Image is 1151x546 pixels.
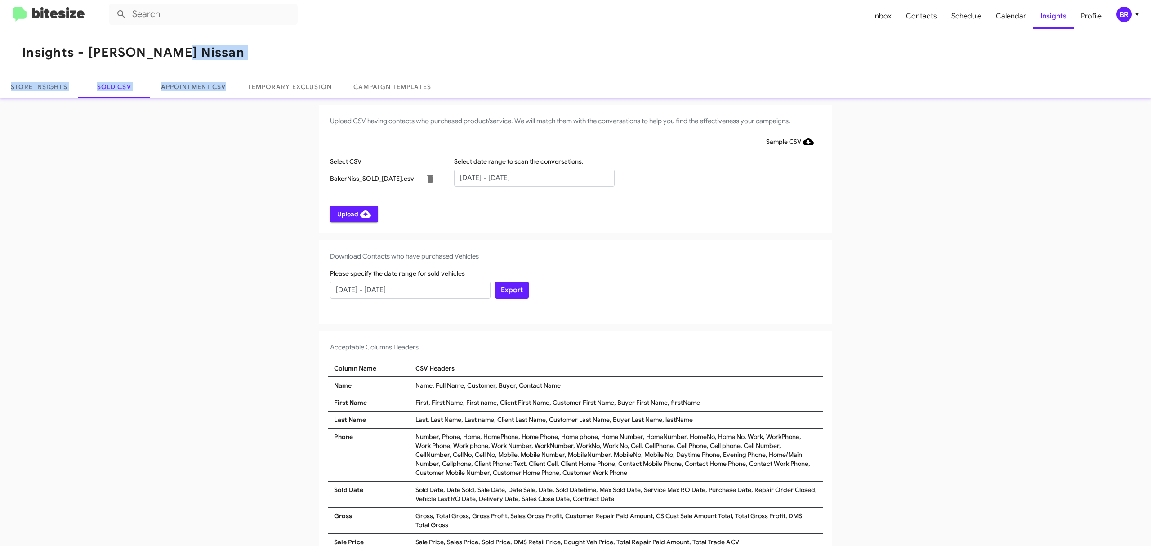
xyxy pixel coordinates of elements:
div: BR [1116,7,1132,22]
div: Name [332,381,413,390]
a: Schedule [944,3,989,29]
div: First Name [332,398,413,407]
div: First, First Name, First name, Client First Name, Customer First Name, Buyer First Name, firstName [413,398,819,407]
div: Phone [332,432,413,477]
p: BakerNiss_SOLD_[DATE].csv [330,174,414,183]
div: Sold Date, Date Sold, Sale Date, Date Sale, Date, Sold Datetime, Max Sold Date, Service Max RO Da... [413,485,819,503]
div: CSV Headers [413,364,819,373]
div: Gross [332,511,413,529]
h4: Download Contacts who have purchased Vehicles [330,251,821,262]
div: Gross, Total Gross, Gross Profit, Sales Gross Profit, Customer Repair Paid Amount, CS Cust Sale A... [413,511,819,529]
span: Upload [337,206,371,222]
label: Select CSV [330,157,361,166]
div: Name, Full Name, Customer, Buyer, Contact Name [413,381,819,390]
a: Contacts [899,3,944,29]
a: Temporary Exclusion [237,76,343,98]
a: Insights [1033,3,1074,29]
div: Last, Last Name, Last name, Client Last Name, Customer Last Name, Buyer Last Name, lastName [413,415,819,424]
label: Select date range to scan the conversations. [454,157,584,166]
h4: Acceptable Columns Headers [330,342,821,353]
div: Last Name [332,415,413,424]
button: Export [495,282,529,299]
input: Start Date - End Date [454,170,615,187]
h1: Insights - [PERSON_NAME] Nissan [22,45,245,60]
a: Inbox [866,3,899,29]
a: Calendar [989,3,1033,29]
a: Profile [1074,3,1109,29]
button: Upload [330,206,378,222]
input: Search [109,4,298,25]
a: Sold CSV [78,76,150,98]
button: Sample CSV [759,134,821,150]
div: Sold Date [332,485,413,503]
div: Column Name [332,364,413,373]
label: Please specify the date range for sold vehicles [330,269,465,278]
button: BR [1109,7,1141,22]
span: Sample CSV [766,134,814,150]
a: Campaign Templates [343,76,442,98]
h4: Upload CSV having contacts who purchased product/service. We will match them with the conversatio... [330,116,821,126]
input: Start Date - End Date [330,282,491,299]
a: Appointment CSV [150,76,237,98]
div: Number, Phone, Home, HomePhone, Home Phone, Home phone, Home Number, HomeNumber, HomeNo, Home No,... [413,432,819,477]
